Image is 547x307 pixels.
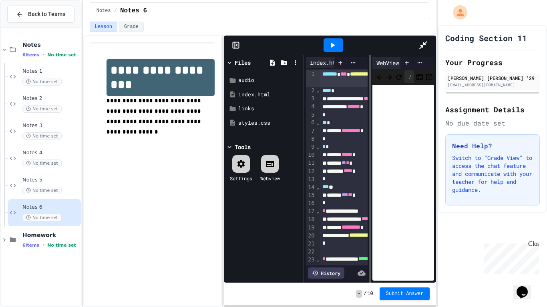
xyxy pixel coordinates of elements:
span: Fold line [316,120,320,126]
span: / [364,291,366,297]
div: 19 [306,224,316,232]
div: Webview [260,175,280,182]
div: links [238,105,301,113]
iframe: chat widget [513,275,539,299]
div: 10 [306,151,316,159]
span: • [42,52,44,58]
button: Grade [119,22,144,32]
div: 18 [306,215,316,223]
div: audio [238,76,301,84]
div: 14 [306,183,316,191]
span: Fold line [316,87,320,94]
span: Notes 2 [22,95,79,102]
span: No time set [22,132,62,140]
span: Back [376,72,384,82]
div: Files [235,58,251,67]
div: index.html [306,57,356,69]
button: Submit Answer [380,287,430,300]
p: Switch to "Grade View" to access the chat feature and communicate with your teacher for help and ... [452,154,533,194]
span: Notes 5 [22,177,79,183]
div: 12 [306,167,316,175]
span: No time set [22,187,62,194]
div: WebView [372,57,424,69]
div: 1 [306,70,316,87]
div: 8 [306,135,316,143]
div: Settings [230,175,252,182]
div: styles.css [238,119,301,127]
h1: Coding Section 11 [445,32,527,44]
div: 23 [306,256,316,264]
iframe: Web Preview [372,85,434,281]
div: Tools [235,143,251,151]
span: No time set [22,214,62,221]
span: Notes [22,41,79,48]
span: Notes [97,8,111,14]
button: Open in new tab [425,72,433,82]
span: - [356,290,362,298]
h3: Need Help? [452,141,533,151]
div: 4 [306,103,316,111]
div: 3 [306,95,316,103]
span: Submit Answer [386,291,424,297]
div: WebView [372,59,403,67]
span: Fold line [316,256,320,263]
span: Back to Teams [28,10,65,18]
span: Forward [385,72,393,82]
div: 20 [306,232,316,240]
div: History [308,267,344,279]
h2: Your Progress [445,57,540,68]
span: 6 items [22,52,39,58]
button: Refresh [395,72,403,82]
div: 24 [306,264,316,272]
span: Notes 6 [22,204,79,211]
span: No time set [22,159,62,167]
div: 5 [306,111,316,119]
span: Fold line [316,144,320,150]
span: Notes 3 [22,122,79,129]
span: No time set [22,105,62,113]
span: / [114,8,117,14]
h2: Assignment Details [445,104,540,115]
div: No due date set [445,118,540,128]
span: No time set [47,52,76,58]
span: No time set [22,78,62,86]
div: index.html [238,91,301,99]
div: Chat with us now!Close [3,3,55,51]
div: / [404,70,414,83]
div: 15 [306,191,316,199]
div: 16 [306,199,316,207]
span: Notes 4 [22,150,79,156]
div: 13 [306,175,316,183]
div: My Account [444,3,469,22]
span: No time set [47,243,76,248]
div: 6 [306,119,316,127]
div: index.html [306,58,346,67]
div: 17 [306,207,316,215]
span: Fold line [316,184,320,190]
div: [EMAIL_ADDRESS][DOMAIN_NAME] [448,82,537,88]
iframe: chat widget [481,240,539,274]
div: [PERSON_NAME] [PERSON_NAME] '29 [448,74,537,82]
button: Back to Teams [7,6,74,23]
div: 2 [306,87,316,95]
button: Console [416,72,424,82]
span: Fold line [316,208,320,214]
div: 22 [306,248,316,256]
div: 21 [306,240,316,248]
button: Lesson [90,22,117,32]
span: • [42,242,44,248]
span: 10 [367,291,373,297]
span: Notes 6 [120,6,147,16]
span: 6 items [22,243,39,248]
span: Notes 1 [22,68,79,75]
div: 9 [306,143,316,151]
span: Homework [22,231,79,239]
div: 11 [306,159,316,167]
div: 7 [306,127,316,135]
